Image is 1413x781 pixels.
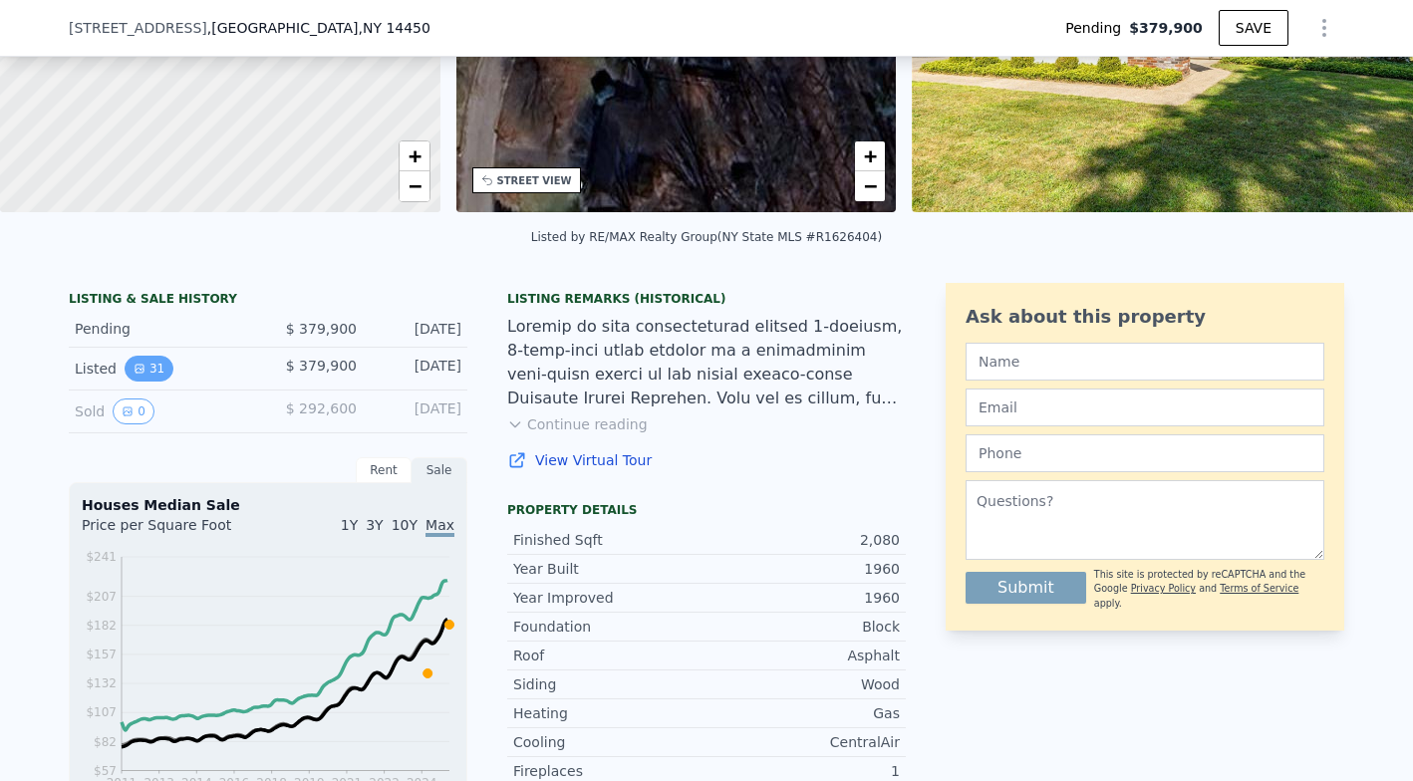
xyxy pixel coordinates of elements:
[341,517,358,533] span: 1Y
[855,141,885,171] a: Zoom in
[864,143,877,168] span: +
[356,457,412,483] div: Rent
[706,703,900,723] div: Gas
[286,358,357,374] span: $ 379,900
[86,648,117,661] tspan: $157
[513,559,706,579] div: Year Built
[507,450,906,470] a: View Virtual Tour
[706,646,900,665] div: Asphalt
[1304,8,1344,48] button: Show Options
[286,321,357,337] span: $ 379,900
[86,590,117,604] tspan: $207
[94,735,117,749] tspan: $82
[855,171,885,201] a: Zoom out
[513,674,706,694] div: Siding
[1129,18,1203,38] span: $379,900
[86,619,117,633] tspan: $182
[507,291,906,307] div: Listing Remarks (Historical)
[966,303,1324,331] div: Ask about this property
[400,141,429,171] a: Zoom in
[425,517,454,537] span: Max
[1220,583,1298,594] a: Terms of Service
[531,230,882,244] div: Listed by RE/MAX Realty Group (NY State MLS #R1626404)
[408,173,421,198] span: −
[373,398,461,424] div: [DATE]
[392,517,418,533] span: 10Y
[373,356,461,382] div: [DATE]
[207,18,430,38] span: , [GEOGRAPHIC_DATA]
[513,703,706,723] div: Heating
[75,356,252,382] div: Listed
[75,319,252,339] div: Pending
[412,457,467,483] div: Sale
[507,502,906,518] div: Property details
[86,550,117,564] tspan: $241
[706,674,900,694] div: Wood
[94,764,117,778] tspan: $57
[125,356,173,382] button: View historical data
[497,173,572,188] div: STREET VIEW
[373,319,461,339] div: [DATE]
[400,171,429,201] a: Zoom out
[706,732,900,752] div: CentralAir
[513,617,706,637] div: Foundation
[706,530,900,550] div: 2,080
[408,143,421,168] span: +
[75,398,252,424] div: Sold
[513,530,706,550] div: Finished Sqft
[706,617,900,637] div: Block
[366,517,383,533] span: 3Y
[513,761,706,781] div: Fireplaces
[1219,10,1288,46] button: SAVE
[513,646,706,665] div: Roof
[706,588,900,608] div: 1960
[69,291,467,311] div: LISTING & SALE HISTORY
[966,343,1324,381] input: Name
[966,572,1086,604] button: Submit
[513,732,706,752] div: Cooling
[1094,568,1324,611] div: This site is protected by reCAPTCHA and the Google and apply.
[966,389,1324,426] input: Email
[513,588,706,608] div: Year Improved
[507,414,648,434] button: Continue reading
[86,705,117,719] tspan: $107
[69,18,207,38] span: [STREET_ADDRESS]
[507,315,906,410] div: Loremip do sita consecteturad elitsed 1-doeiusm, 8-temp-inci utlab etdolor ma a enimadminim veni-...
[706,761,900,781] div: 1
[966,434,1324,472] input: Phone
[286,400,357,416] span: $ 292,600
[1065,18,1129,38] span: Pending
[1131,583,1196,594] a: Privacy Policy
[82,495,454,515] div: Houses Median Sale
[864,173,877,198] span: −
[82,515,268,547] div: Price per Square Foot
[86,676,117,690] tspan: $132
[706,559,900,579] div: 1960
[113,398,154,424] button: View historical data
[358,20,429,36] span: , NY 14450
